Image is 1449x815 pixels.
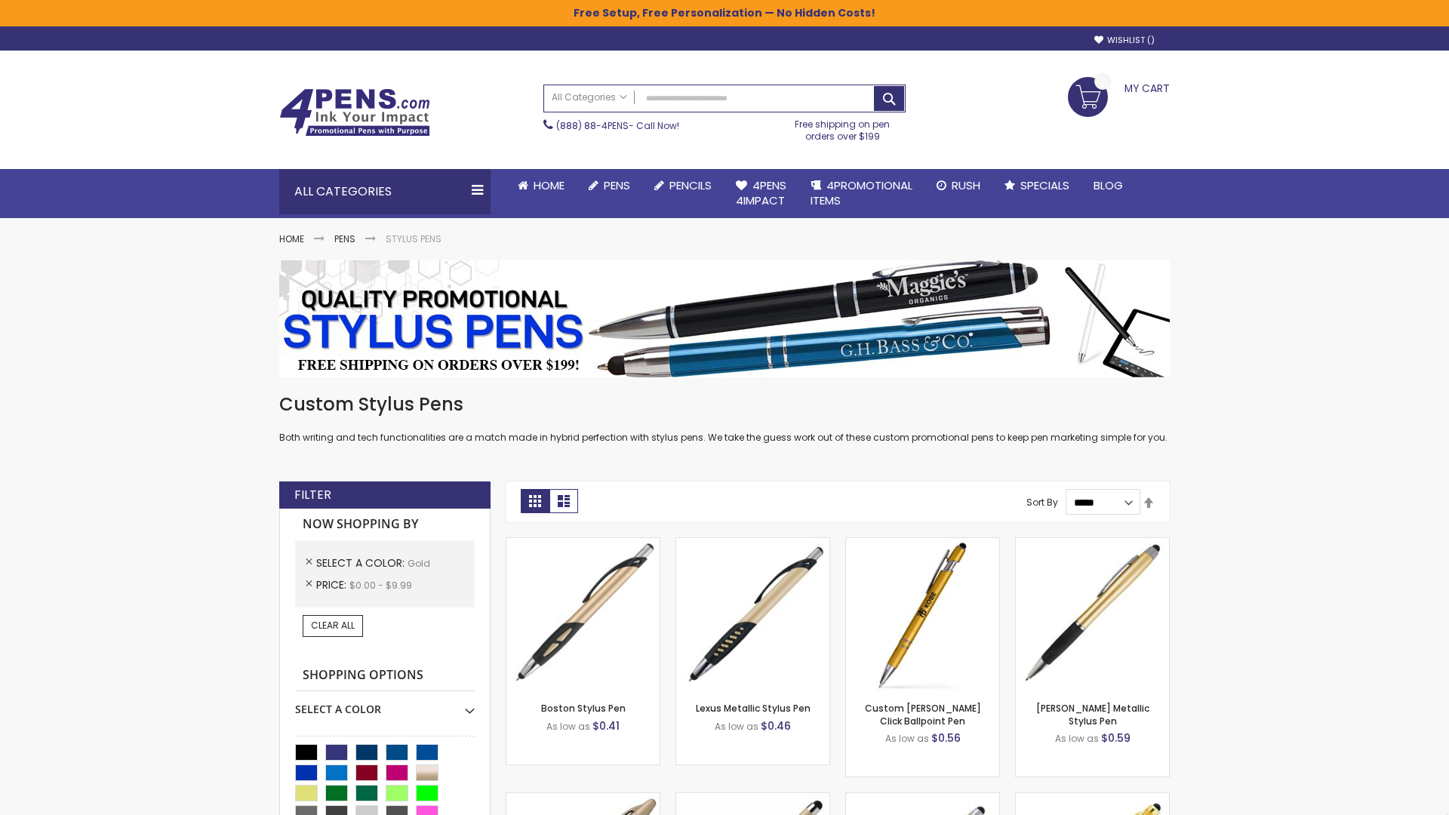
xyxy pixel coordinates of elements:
[279,169,491,214] div: All Categories
[556,119,629,132] a: (888) 88-4PENS
[715,720,758,733] span: As low as
[316,577,349,592] span: Price
[279,260,1170,377] img: Stylus Pens
[506,792,660,805] a: Twist Highlighter-Pen Stylus Combo-Gold
[1016,537,1169,550] a: Lory Metallic Stylus Pen-Gold
[865,702,981,727] a: Custom [PERSON_NAME] Click Ballpoint Pen
[534,177,565,193] span: Home
[592,718,620,733] span: $0.41
[506,537,660,550] a: Boston Stylus Pen-Gold
[1016,538,1169,691] img: Lory Metallic Stylus Pen-Gold
[1020,177,1069,193] span: Specials
[1094,177,1123,193] span: Blog
[1055,732,1099,745] span: As low as
[295,509,475,540] strong: Now Shopping by
[295,691,475,717] div: Select A Color
[577,169,642,202] a: Pens
[846,792,999,805] a: Cali Custom Stylus Gel pen-Gold
[642,169,724,202] a: Pencils
[846,538,999,691] img: Custom Alex II Click Ballpoint Pen-Gold
[279,232,304,245] a: Home
[676,537,829,550] a: Lexus Metallic Stylus Pen-Gold
[349,579,412,592] span: $0.00 - $9.99
[541,702,626,715] a: Boston Stylus Pen
[696,702,811,715] a: Lexus Metallic Stylus Pen
[885,732,929,745] span: As low as
[924,169,992,202] a: Rush
[552,91,627,103] span: All Categories
[279,88,430,137] img: 4Pens Custom Pens and Promotional Products
[724,169,798,218] a: 4Pens4impact
[1101,730,1131,746] span: $0.59
[931,730,961,746] span: $0.56
[334,232,355,245] a: Pens
[676,538,829,691] img: Lexus Metallic Stylus Pen-Gold
[669,177,712,193] span: Pencils
[279,392,1170,444] div: Both writing and tech functionalities are a match made in hybrid perfection with stylus pens. We ...
[311,619,355,632] span: Clear All
[811,177,912,208] span: 4PROMOTIONAL ITEMS
[604,177,630,193] span: Pens
[544,85,635,110] a: All Categories
[556,119,679,132] span: - Call Now!
[736,177,786,208] span: 4Pens 4impact
[761,718,791,733] span: $0.46
[546,720,590,733] span: As low as
[279,392,1170,417] h1: Custom Stylus Pens
[846,537,999,550] a: Custom Alex II Click Ballpoint Pen-Gold
[1081,169,1135,202] a: Blog
[1016,792,1169,805] a: I-Stylus-Slim-Gold-Gold
[303,615,363,636] a: Clear All
[992,169,1081,202] a: Specials
[294,487,331,503] strong: Filter
[521,489,549,513] strong: Grid
[952,177,980,193] span: Rush
[316,555,408,570] span: Select A Color
[506,169,577,202] a: Home
[506,538,660,691] img: Boston Stylus Pen-Gold
[1094,35,1155,46] a: Wishlist
[780,112,906,143] div: Free shipping on pen orders over $199
[1036,702,1149,727] a: [PERSON_NAME] Metallic Stylus Pen
[798,169,924,218] a: 4PROMOTIONALITEMS
[1026,496,1058,509] label: Sort By
[386,232,441,245] strong: Stylus Pens
[295,660,475,692] strong: Shopping Options
[676,792,829,805] a: Islander Softy Metallic Gel Pen with Stylus-Gold
[408,557,430,570] span: Gold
